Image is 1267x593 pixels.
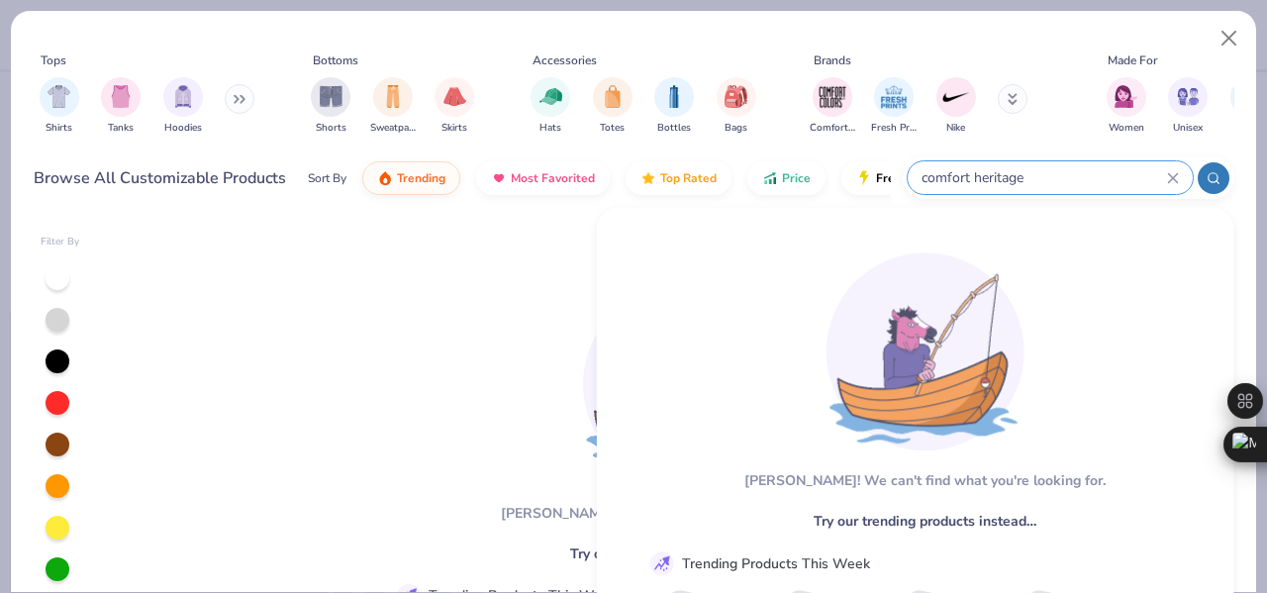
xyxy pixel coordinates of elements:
[725,121,747,136] span: Bags
[936,77,976,136] div: filter for Nike
[717,77,756,136] div: filter for Bags
[539,85,562,108] img: Hats Image
[827,252,1024,450] img: Loading...
[876,170,978,186] span: Fresh Prints Flash
[101,77,141,136] div: filter for Tanks
[34,166,286,190] div: Browse All Customizable Products
[810,77,855,136] button: filter button
[533,51,597,69] div: Accessories
[443,85,466,108] img: Skirts Image
[101,77,141,136] button: filter button
[316,121,346,136] span: Shorts
[311,77,350,136] button: filter button
[841,161,1070,195] button: Fresh Prints Flash
[653,554,671,572] img: trend_line.gif
[602,85,624,108] img: Totes Image
[1177,85,1200,108] img: Unisex Image
[163,77,203,136] button: filter button
[856,170,872,186] img: flash.gif
[108,121,134,136] span: Tanks
[41,235,80,249] div: Filter By
[41,51,66,69] div: Tops
[946,121,965,136] span: Nike
[40,77,79,136] button: filter button
[682,553,870,574] div: Trending Products This Week
[626,161,731,195] button: Top Rated
[370,77,416,136] button: filter button
[920,166,1167,189] input: Try "T-Shirt"
[377,170,393,186] img: trending.gif
[435,77,474,136] button: filter button
[810,121,855,136] span: Comfort Colors
[879,82,909,112] img: Fresh Prints Image
[313,51,358,69] div: Bottoms
[583,285,781,483] img: Loading...
[435,77,474,136] div: filter for Skirts
[501,503,862,524] div: [PERSON_NAME]! We can't find what you're looking for.
[531,77,570,136] button: filter button
[531,77,570,136] div: filter for Hats
[476,161,610,195] button: Most Favorited
[814,511,1036,532] span: Try our trending products instead…
[660,170,717,186] span: Top Rated
[163,77,203,136] div: filter for Hoodies
[782,170,811,186] span: Price
[810,77,855,136] div: filter for Comfort Colors
[941,82,971,112] img: Nike Image
[1168,77,1208,136] button: filter button
[871,121,917,136] span: Fresh Prints
[663,85,685,108] img: Bottles Image
[172,85,194,108] img: Hoodies Image
[46,121,72,136] span: Shirts
[1107,77,1146,136] button: filter button
[370,77,416,136] div: filter for Sweatpants
[311,77,350,136] div: filter for Shorts
[593,77,633,136] button: filter button
[871,77,917,136] button: filter button
[936,77,976,136] button: filter button
[1168,77,1208,136] div: filter for Unisex
[164,121,202,136] span: Hoodies
[1108,51,1157,69] div: Made For
[1109,121,1144,136] span: Women
[370,121,416,136] span: Sweatpants
[110,85,132,108] img: Tanks Image
[654,77,694,136] div: filter for Bottles
[1173,121,1203,136] span: Unisex
[747,161,826,195] button: Price
[744,470,1106,491] div: [PERSON_NAME]! We can't find what you're looking for.
[640,170,656,186] img: TopRated.gif
[308,169,346,187] div: Sort By
[320,85,342,108] img: Shorts Image
[511,170,595,186] span: Most Favorited
[397,170,445,186] span: Trending
[491,170,507,186] img: most_fav.gif
[539,121,561,136] span: Hats
[40,77,79,136] div: filter for Shirts
[814,51,851,69] div: Brands
[48,85,70,108] img: Shirts Image
[654,77,694,136] button: filter button
[818,82,847,112] img: Comfort Colors Image
[725,85,746,108] img: Bags Image
[600,121,625,136] span: Totes
[1115,85,1137,108] img: Women Image
[382,85,404,108] img: Sweatpants Image
[441,121,467,136] span: Skirts
[871,77,917,136] div: filter for Fresh Prints
[570,544,793,564] span: Try our trending products instead…
[362,161,460,195] button: Trending
[1211,20,1248,57] button: Close
[657,121,691,136] span: Bottles
[593,77,633,136] div: filter for Totes
[1107,77,1146,136] div: filter for Women
[717,77,756,136] button: filter button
